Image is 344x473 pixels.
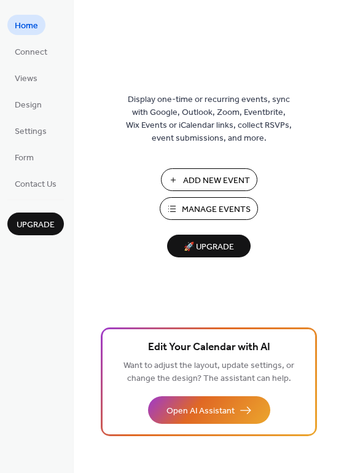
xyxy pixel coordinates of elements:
[7,120,54,141] a: Settings
[182,203,251,216] span: Manage Events
[7,41,55,61] a: Connect
[126,93,292,145] span: Display one-time or recurring events, sync with Google, Outlook, Zoom, Eventbrite, Wix Events or ...
[15,20,38,33] span: Home
[7,15,45,35] a: Home
[160,197,258,220] button: Manage Events
[166,405,235,418] span: Open AI Assistant
[15,178,57,191] span: Contact Us
[15,125,47,138] span: Settings
[15,152,34,165] span: Form
[7,68,45,88] a: Views
[15,72,37,85] span: Views
[167,235,251,257] button: 🚀 Upgrade
[183,174,250,187] span: Add New Event
[15,99,42,112] span: Design
[174,239,243,256] span: 🚀 Upgrade
[7,173,64,193] a: Contact Us
[148,339,270,356] span: Edit Your Calendar with AI
[7,147,41,167] a: Form
[17,219,55,232] span: Upgrade
[123,358,294,387] span: Want to adjust the layout, update settings, or change the design? The assistant can help.
[7,213,64,235] button: Upgrade
[161,168,257,191] button: Add New Event
[148,396,270,424] button: Open AI Assistant
[15,46,47,59] span: Connect
[7,94,49,114] a: Design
